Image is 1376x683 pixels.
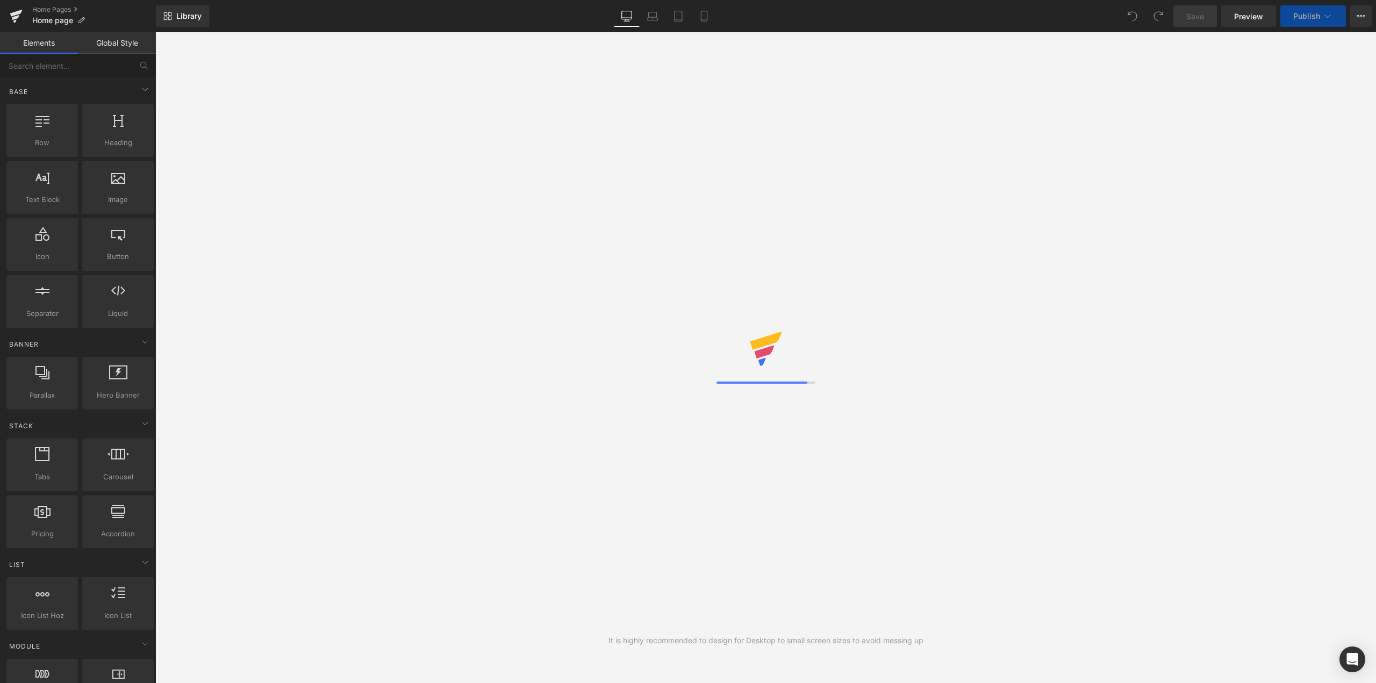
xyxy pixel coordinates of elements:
[10,308,75,319] span: Separator
[85,471,150,483] span: Carousel
[156,5,209,27] a: New Library
[10,528,75,540] span: Pricing
[8,339,40,349] span: Banner
[10,137,75,148] span: Row
[32,16,73,25] span: Home page
[10,471,75,483] span: Tabs
[10,390,75,401] span: Parallax
[78,32,156,54] a: Global Style
[10,610,75,621] span: Icon List Hoz
[1221,5,1276,27] a: Preview
[10,194,75,205] span: Text Block
[85,610,150,621] span: Icon List
[85,251,150,262] span: Button
[665,5,691,27] a: Tablet
[1280,5,1346,27] button: Publish
[8,641,41,651] span: Module
[85,194,150,205] span: Image
[32,5,156,14] a: Home Pages
[1148,5,1169,27] button: Redo
[1234,11,1263,22] span: Preview
[8,87,29,97] span: Base
[691,5,717,27] a: Mobile
[85,137,150,148] span: Heading
[85,528,150,540] span: Accordion
[176,11,202,21] span: Library
[8,421,34,431] span: Stack
[1186,11,1204,22] span: Save
[85,390,150,401] span: Hero Banner
[1350,5,1372,27] button: More
[1339,646,1365,672] div: Open Intercom Messenger
[614,5,640,27] a: Desktop
[8,559,26,570] span: List
[640,5,665,27] a: Laptop
[85,308,150,319] span: Liquid
[608,635,923,646] div: It is highly recommended to design for Desktop to small screen sizes to avoid messing up
[1293,12,1320,20] span: Publish
[1122,5,1143,27] button: Undo
[10,251,75,262] span: Icon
